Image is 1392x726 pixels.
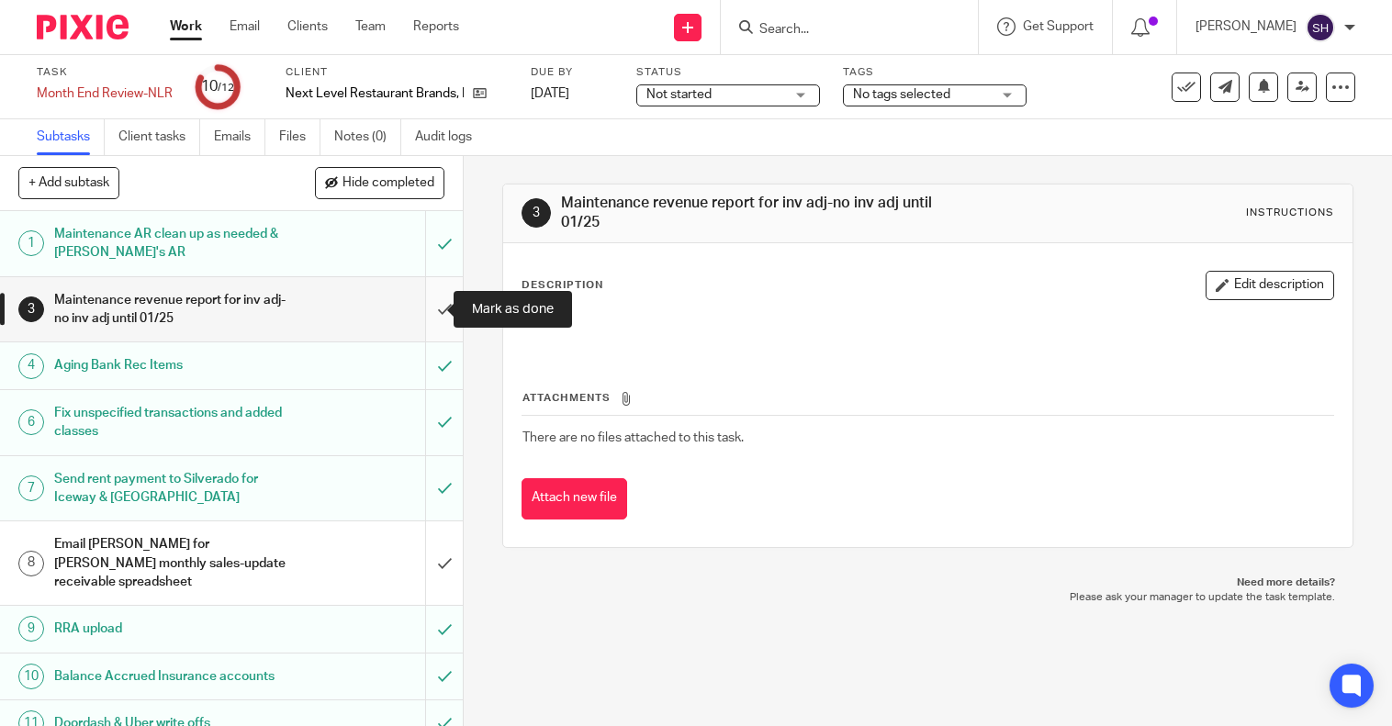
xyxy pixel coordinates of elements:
[54,663,289,690] h1: Balance Accrued Insurance accounts
[561,194,967,233] h1: Maintenance revenue report for inv adj-no inv adj until 01/25
[54,352,289,379] h1: Aging Bank Rec Items
[54,286,289,333] h1: Maintenance revenue report for inv adj-no inv adj until 01/25
[521,590,1334,605] p: Please ask your manager to update the task template.
[18,409,44,435] div: 6
[522,198,551,228] div: 3
[415,119,486,155] a: Audit logs
[18,664,44,689] div: 10
[522,431,744,444] span: There are no files attached to this task.
[531,65,613,80] label: Due by
[37,119,105,155] a: Subtasks
[522,393,611,403] span: Attachments
[18,551,44,576] div: 8
[315,167,444,198] button: Hide completed
[37,65,173,80] label: Task
[1023,20,1094,33] span: Get Support
[413,17,459,36] a: Reports
[201,76,234,97] div: 10
[287,17,328,36] a: Clients
[531,87,569,100] span: [DATE]
[758,22,923,39] input: Search
[286,84,464,103] p: Next Level Restaurant Brands, LLC
[18,296,44,322] div: 3
[218,83,234,93] small: /12
[342,176,434,191] span: Hide completed
[1206,271,1334,300] button: Edit description
[214,119,265,155] a: Emails
[522,478,627,519] button: Attach new file
[18,230,44,256] div: 1
[54,615,289,642] h1: RRA upload
[54,531,289,596] h1: Email [PERSON_NAME] for [PERSON_NAME] monthly sales-update receivable spreadsheet
[170,17,202,36] a: Work
[355,17,386,36] a: Team
[18,616,44,642] div: 9
[334,119,401,155] a: Notes (0)
[54,220,289,267] h1: Maintenance AR clean up as needed & [PERSON_NAME]'s AR
[37,15,129,39] img: Pixie
[118,119,200,155] a: Client tasks
[37,84,173,103] div: Month End Review-NLR
[1246,206,1334,220] div: Instructions
[18,167,119,198] button: + Add subtask
[522,278,603,293] p: Description
[18,353,44,379] div: 4
[54,399,289,446] h1: Fix unspecified transactions and added classes
[1196,17,1297,36] p: [PERSON_NAME]
[636,65,820,80] label: Status
[230,17,260,36] a: Email
[521,575,1334,590] p: Need more details?
[853,88,950,101] span: No tags selected
[1306,13,1335,42] img: svg%3E
[54,465,289,512] h1: Send rent payment to Silverado for Iceway & [GEOGRAPHIC_DATA]
[18,475,44,501] div: 7
[286,65,508,80] label: Client
[646,88,712,101] span: Not started
[843,65,1027,80] label: Tags
[279,119,320,155] a: Files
